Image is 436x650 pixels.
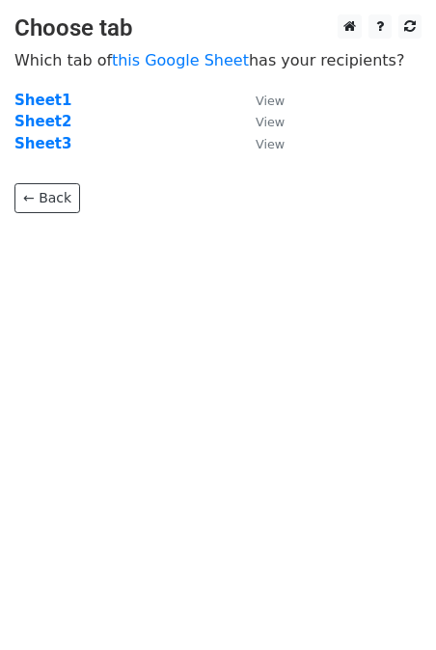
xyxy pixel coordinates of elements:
[14,113,71,130] a: Sheet2
[14,183,80,213] a: ← Back
[256,94,285,108] small: View
[256,115,285,129] small: View
[14,135,71,152] a: Sheet3
[236,135,285,152] a: View
[14,14,422,42] h3: Choose tab
[256,137,285,151] small: View
[112,51,249,69] a: this Google Sheet
[14,92,71,109] a: Sheet1
[236,92,285,109] a: View
[14,50,422,70] p: Which tab of has your recipients?
[236,113,285,130] a: View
